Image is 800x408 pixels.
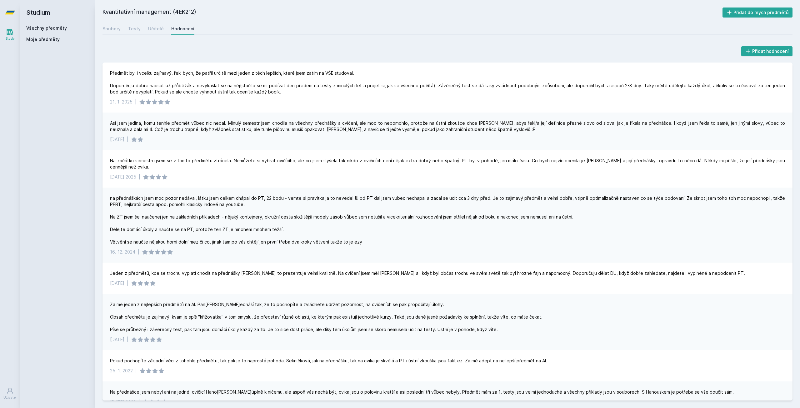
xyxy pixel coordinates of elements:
[741,46,793,56] button: Přidat hodnocení
[110,270,745,276] div: Jeden z předmětů, kde se trochu vyplatí chodit na přednášky [PERSON_NAME] to prezentuje velmi kva...
[722,8,793,18] button: Přidat do mých předmětů
[110,120,785,133] div: Asi jsem jediná, komu tenhle předmět vůbec nic nedal. Minulý semestr jsem chodila na všechny před...
[148,26,164,32] div: Učitelé
[110,249,135,255] div: 16. 12. 2024
[110,368,133,374] div: 25. 1. 2022
[102,26,121,32] div: Soubory
[102,8,722,18] h2: Kvantitativní management (4EK212)
[171,26,194,32] div: Hodnocení
[1,25,19,44] a: Study
[110,358,547,364] div: Pokud pochopíte základní věci z tohohle předmětu, tak pak je to naprostá pohoda. Sekničková, jak ...
[128,23,141,35] a: Testy
[127,136,128,143] div: |
[127,336,128,343] div: |
[6,36,15,41] div: Study
[110,136,124,143] div: [DATE]
[26,36,60,43] span: Moje předměty
[135,368,137,374] div: |
[110,280,124,286] div: [DATE]
[171,23,194,35] a: Hodnocení
[102,23,121,35] a: Soubory
[110,158,785,170] div: Na začátku semestru jsem se v tomto předmětu ztrácela. Nemůžete si vybrat cvičícího, ale co jsem ...
[127,280,128,286] div: |
[110,301,542,333] div: Za mě jeden z nejlepších předmětů na AI. Pan[PERSON_NAME]ednáší tak, že to pochopíte a zvládnete ...
[139,174,140,180] div: |
[110,99,132,105] div: 21. 1. 2025
[3,395,17,400] div: Uživatel
[148,23,164,35] a: Učitelé
[138,249,139,255] div: |
[1,384,19,403] a: Uživatel
[110,195,785,245] div: na přednáškách jsem moc pozor nedával, látku jsem celkem chápal do PT, 22 bodu - vemte si pravitk...
[110,389,734,395] div: Na přednášce jsem nebyl ani na jedné, cvičící Hano[PERSON_NAME]úplně k ničemu, ale aspoň vás nech...
[110,399,136,405] div: [DATE] 2022
[128,26,141,32] div: Testy
[110,70,785,95] div: Předmět byl i vcelku zajímavý, řekl bych, že patřil určitě mezi jeden z těch lepších, které jsem ...
[110,174,136,180] div: [DATE] 2025
[110,336,124,343] div: [DATE]
[135,99,137,105] div: |
[26,25,67,31] a: Všechny předměty
[138,399,140,405] div: |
